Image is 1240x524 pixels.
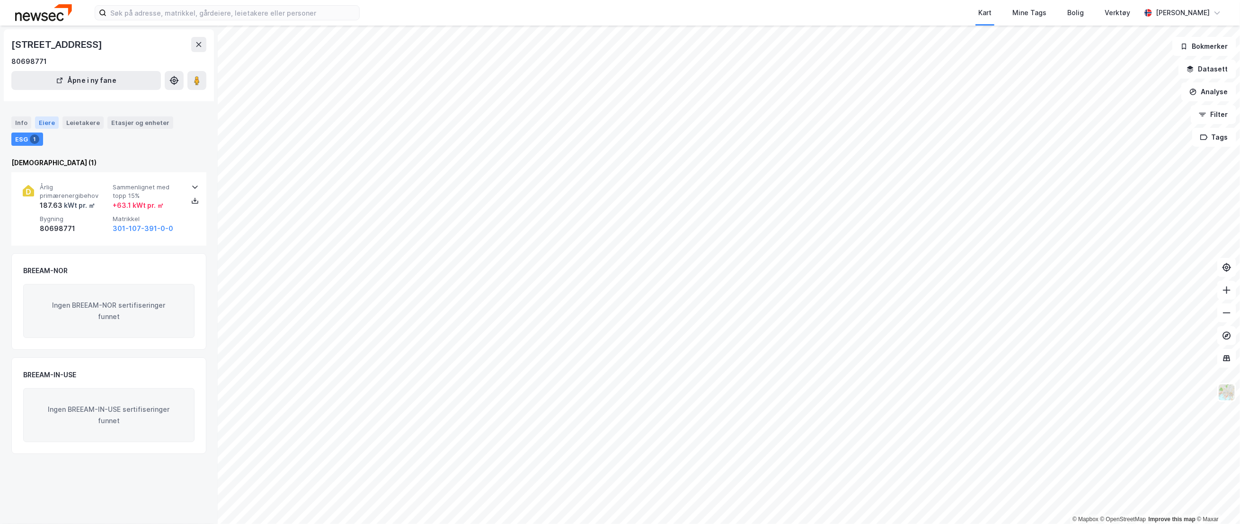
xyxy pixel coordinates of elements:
img: Z [1218,383,1236,401]
span: Sammenlignet med topp 15% [113,183,182,200]
div: ESG [11,133,43,146]
button: Bokmerker [1172,37,1236,56]
div: Leietakere [62,116,104,129]
span: Årlig primærenergibehov [40,183,109,200]
div: BREEAM-NOR [23,265,68,276]
button: Filter [1191,105,1236,124]
div: Eiere [35,116,59,129]
div: Info [11,116,31,129]
button: Analyse [1181,82,1236,101]
div: + 63.1 kWt pr. ㎡ [113,200,164,211]
div: Kontrollprogram for chat [1193,479,1240,524]
button: Tags [1192,128,1236,147]
div: Mine Tags [1012,7,1046,18]
div: Verktøy [1105,7,1130,18]
div: kWt pr. ㎡ [62,200,95,211]
div: BREEAM-IN-USE [23,369,76,381]
div: Kart [978,7,992,18]
a: OpenStreetMap [1100,516,1146,523]
a: Mapbox [1072,516,1098,523]
span: Matrikkel [113,215,182,223]
img: newsec-logo.f6e21ccffca1b3a03d2d.png [15,4,72,21]
div: 187.63 [40,200,95,211]
div: Ingen BREEAM-IN-USE sertifiseringer funnet [23,388,195,442]
span: Bygning [40,215,109,223]
iframe: Chat Widget [1193,479,1240,524]
div: 80698771 [40,223,109,234]
a: Improve this map [1149,516,1196,523]
div: Etasjer og enheter [111,118,169,127]
div: [DEMOGRAPHIC_DATA] (1) [11,157,206,169]
button: Åpne i ny fane [11,71,161,90]
div: Bolig [1067,7,1084,18]
div: [PERSON_NAME] [1156,7,1210,18]
div: Ingen BREEAM-NOR sertifiseringer funnet [23,284,195,338]
div: 80698771 [11,56,47,67]
div: [STREET_ADDRESS] [11,37,104,52]
button: 301-107-391-0-0 [113,223,173,234]
input: Søk på adresse, matrikkel, gårdeiere, leietakere eller personer [106,6,359,20]
button: Datasett [1178,60,1236,79]
div: 1 [30,134,39,144]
